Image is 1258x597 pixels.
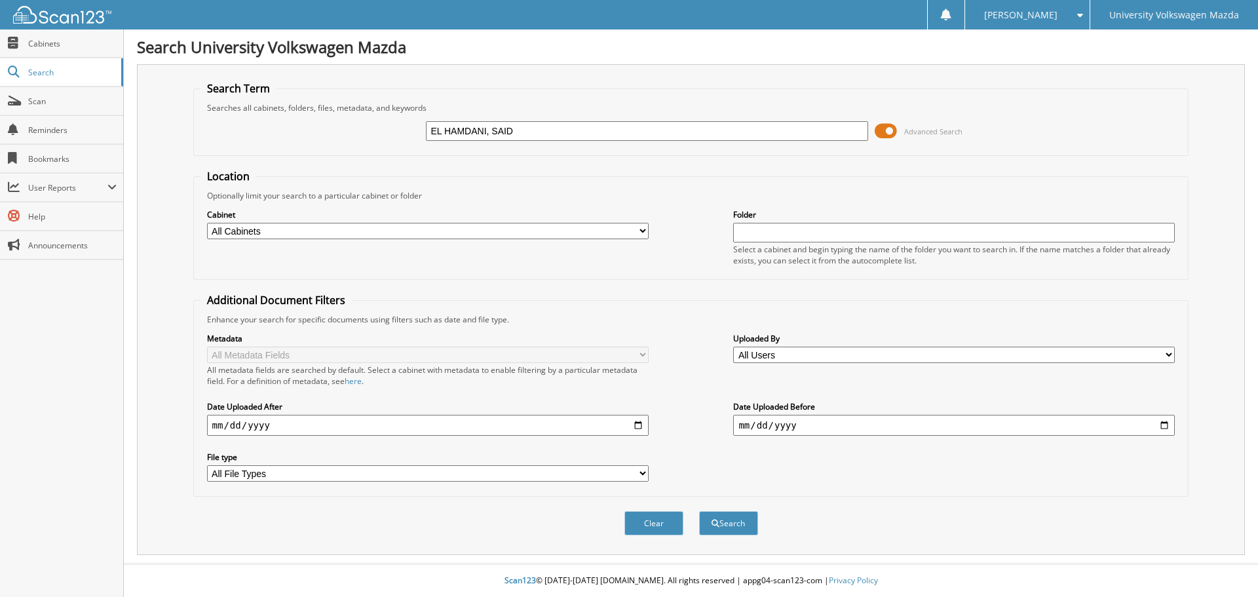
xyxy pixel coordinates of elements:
div: All metadata fields are searched by default. Select a cabinet with metadata to enable filtering b... [207,364,649,387]
label: Cabinet [207,209,649,220]
div: © [DATE]-[DATE] [DOMAIN_NAME]. All rights reserved | appg04-scan123-com | [124,565,1258,597]
span: Help [28,211,117,222]
legend: Search Term [200,81,276,96]
span: Reminders [28,125,117,136]
span: Scan123 [505,575,536,586]
label: Date Uploaded Before [733,401,1175,412]
label: Folder [733,209,1175,220]
h1: Search University Volkswagen Mazda [137,36,1245,58]
span: User Reports [28,182,107,193]
span: University Volkswagen Mazda [1109,11,1239,19]
label: File type [207,452,649,463]
span: Search [28,67,115,78]
legend: Additional Document Filters [200,293,352,307]
label: Date Uploaded After [207,401,649,412]
span: Bookmarks [28,153,117,164]
span: Advanced Search [904,126,963,136]
legend: Location [200,169,256,183]
span: Scan [28,96,117,107]
div: Searches all cabinets, folders, files, metadata, and keywords [200,102,1182,113]
div: Enhance your search for specific documents using filters such as date and file type. [200,314,1182,325]
div: Optionally limit your search to a particular cabinet or folder [200,190,1182,201]
a: here [345,376,362,387]
a: Privacy Policy [829,575,878,586]
iframe: Chat Widget [1192,534,1258,597]
img: scan123-logo-white.svg [13,6,111,24]
input: start [207,415,649,436]
input: end [733,415,1175,436]
label: Uploaded By [733,333,1175,344]
span: Cabinets [28,38,117,49]
div: Select a cabinet and begin typing the name of the folder you want to search in. If the name match... [733,244,1175,266]
button: Search [699,511,758,535]
span: Announcements [28,240,117,251]
label: Metadata [207,333,649,344]
button: Clear [624,511,683,535]
span: [PERSON_NAME] [984,11,1058,19]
